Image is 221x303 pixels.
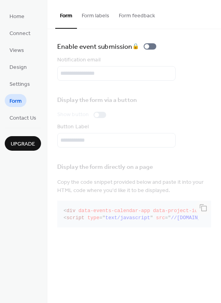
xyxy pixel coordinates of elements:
[5,111,41,124] a: Contact Us
[9,46,24,55] span: Views
[5,77,35,90] a: Settings
[9,63,27,72] span: Design
[5,43,29,56] a: Views
[9,30,30,38] span: Connect
[9,97,22,105] span: Form
[9,13,24,21] span: Home
[5,94,26,107] a: Form
[5,60,32,73] a: Design
[9,80,30,89] span: Settings
[5,26,35,39] a: Connect
[5,9,29,22] a: Home
[9,114,36,122] span: Contact Us
[11,140,35,148] span: Upgrade
[5,136,41,151] button: Upgrade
